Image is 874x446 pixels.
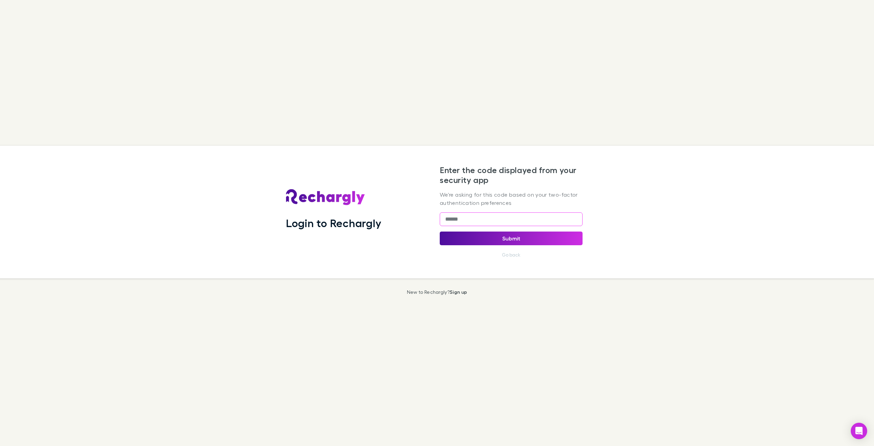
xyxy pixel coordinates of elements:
[407,289,467,295] p: New to Rechargly?
[851,423,867,439] div: Open Intercom Messenger
[498,251,524,259] button: Go back
[450,289,467,295] a: Sign up
[440,191,583,207] p: We're asking for this code based on your two-factor authentication preferences
[286,217,381,229] h1: Login to Rechargly
[286,189,365,206] img: Rechargly's Logo
[440,165,583,185] h2: Enter the code displayed from your security app
[440,232,583,245] button: Submit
